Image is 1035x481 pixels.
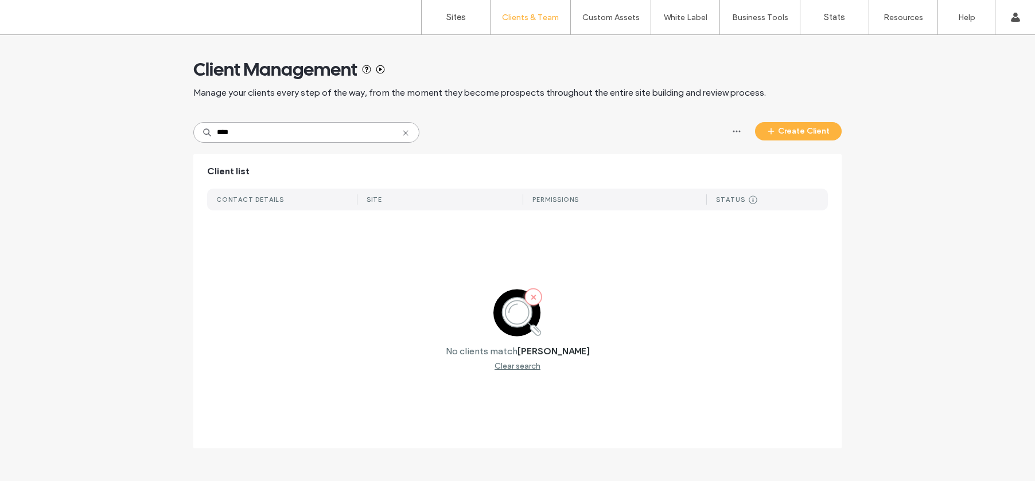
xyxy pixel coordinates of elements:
[664,13,707,22] label: White Label
[502,13,559,22] label: Clients & Team
[26,8,50,18] span: Help
[732,13,788,22] label: Business Tools
[532,195,579,204] div: PERMISSIONS
[446,346,517,357] label: No clients match
[884,13,923,22] label: Resources
[193,87,766,99] span: Manage your clients every step of the way, from the moment they become prospects throughout the e...
[207,165,250,178] span: Client list
[958,13,975,22] label: Help
[824,12,845,22] label: Stats
[193,58,357,81] span: Client Management
[367,195,382,204] div: SITE
[755,122,842,140] button: Create Client
[495,361,540,371] div: Clear search
[517,346,590,357] label: [PERSON_NAME]
[582,13,640,22] label: Custom Assets
[216,195,284,204] div: CONTACT DETAILS
[716,195,745,204] div: STATUS
[446,12,466,22] label: Sites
